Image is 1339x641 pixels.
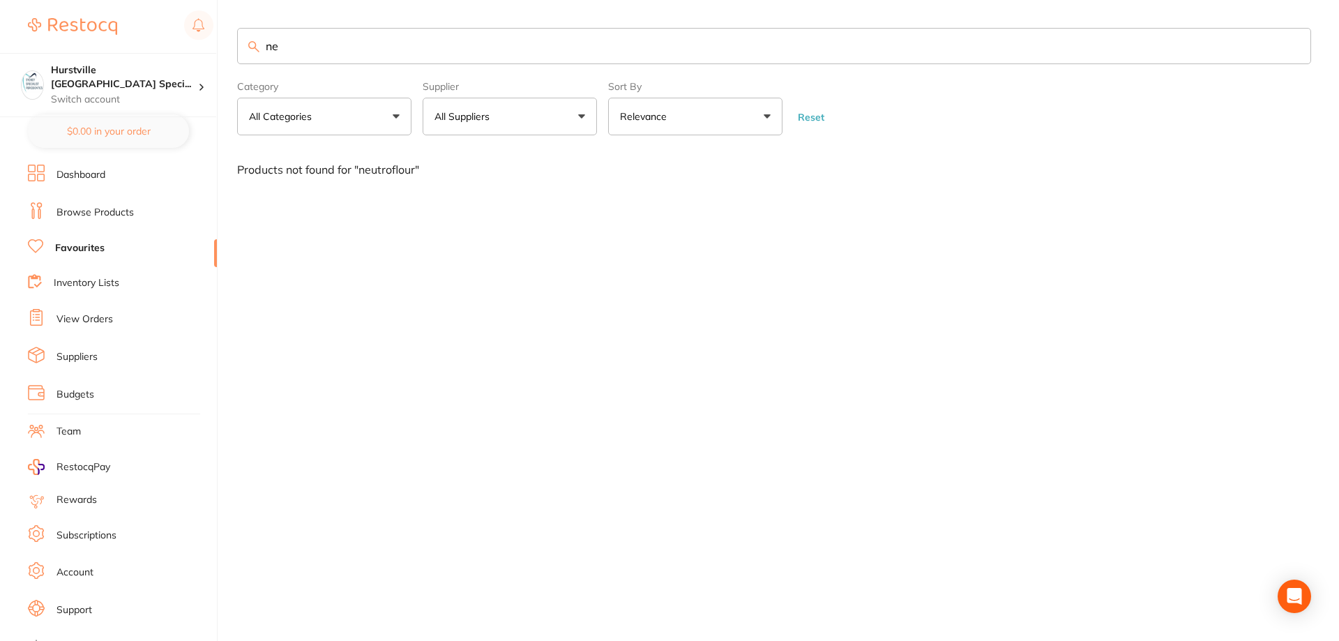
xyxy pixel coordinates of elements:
a: Support [56,603,92,617]
div: Products not found for " neutroflour " [237,163,1311,176]
a: Restocq Logo [28,10,117,43]
span: RestocqPay [56,460,110,474]
p: Switch account [51,93,198,107]
a: Dashboard [56,168,105,182]
a: Account [56,566,93,580]
a: View Orders [56,312,113,326]
a: Rewards [56,493,97,507]
p: All Suppliers [434,110,495,123]
label: Supplier [423,81,597,92]
img: Restocq Logo [28,18,117,35]
a: Team [56,425,81,439]
a: Favourites [55,241,105,255]
p: Relevance [620,110,672,123]
a: Inventory Lists [54,276,119,290]
button: All Categories [237,98,411,135]
button: Reset [794,111,829,123]
button: Relevance [608,98,782,135]
label: Category [237,81,411,92]
a: Browse Products [56,206,134,220]
a: RestocqPay [28,459,110,475]
div: Open Intercom Messenger [1278,580,1311,613]
h4: Hurstville Sydney Specialist Periodontics [51,63,198,91]
button: All Suppliers [423,98,597,135]
a: Suppliers [56,350,98,364]
a: Subscriptions [56,529,116,543]
a: Budgets [56,388,94,402]
input: Search Favourite Products [237,28,1311,64]
p: All Categories [249,110,317,123]
img: RestocqPay [28,459,45,475]
button: $0.00 in your order [28,114,189,148]
label: Sort By [608,81,782,92]
img: Hurstville Sydney Specialist Periodontics [22,71,43,93]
